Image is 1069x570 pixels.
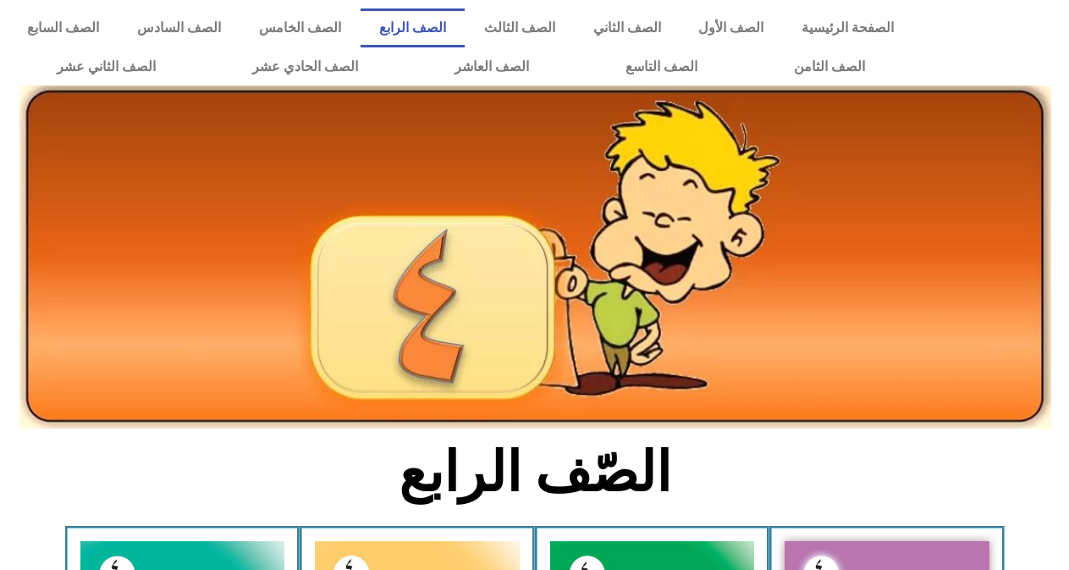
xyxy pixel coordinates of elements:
[783,8,913,47] a: الصفحة الرئيسية
[577,47,746,86] a: الصف التاسع
[8,8,118,47] a: الصف السابع
[574,8,680,47] a: الصف الثاني
[255,440,814,506] h2: الصّف الرابع
[680,8,783,47] a: الصف الأول
[118,8,240,47] a: الصف السادس
[8,47,204,86] a: الصف الثاني عشر
[240,8,361,47] a: الصف الخامس
[746,47,913,86] a: الصف الثامن
[204,47,406,86] a: الصف الحادي عشر
[406,47,577,86] a: الصف العاشر
[361,8,466,47] a: الصف الرابع
[465,8,574,47] a: الصف الثالث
